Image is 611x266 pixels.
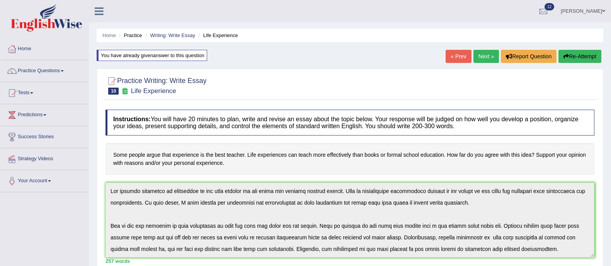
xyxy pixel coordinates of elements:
span: 10 [108,88,119,95]
span: 12 [545,3,554,10]
h4: Some people argue that experience is the best teacher. Life experiences can teach more effectivel... [106,143,594,175]
a: « Prev [446,50,471,63]
h4: You will have 20 minutes to plan, write and revise an essay about the topic below. Your response ... [106,110,594,136]
a: Tests [0,82,89,102]
a: Success Stories [0,126,89,146]
a: Next » [473,50,499,63]
a: Home [0,38,89,58]
a: Your Account [0,170,89,190]
a: Strategy Videos [0,148,89,168]
h2: Practice Writing: Write Essay [106,75,206,95]
small: Life Experience [131,87,176,95]
b: Instructions: [113,116,151,122]
button: Report Question [501,50,557,63]
button: Re-Attempt [558,50,601,63]
li: Practice [117,32,142,39]
a: Home [102,32,116,38]
div: 257 words [106,258,594,265]
div: You have already given answer to this question [97,50,207,61]
li: Life Experience [197,32,238,39]
a: Predictions [0,104,89,124]
a: Writing: Write Essay [150,32,195,38]
a: Practice Questions [0,60,89,80]
small: Exam occurring question [121,88,129,95]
